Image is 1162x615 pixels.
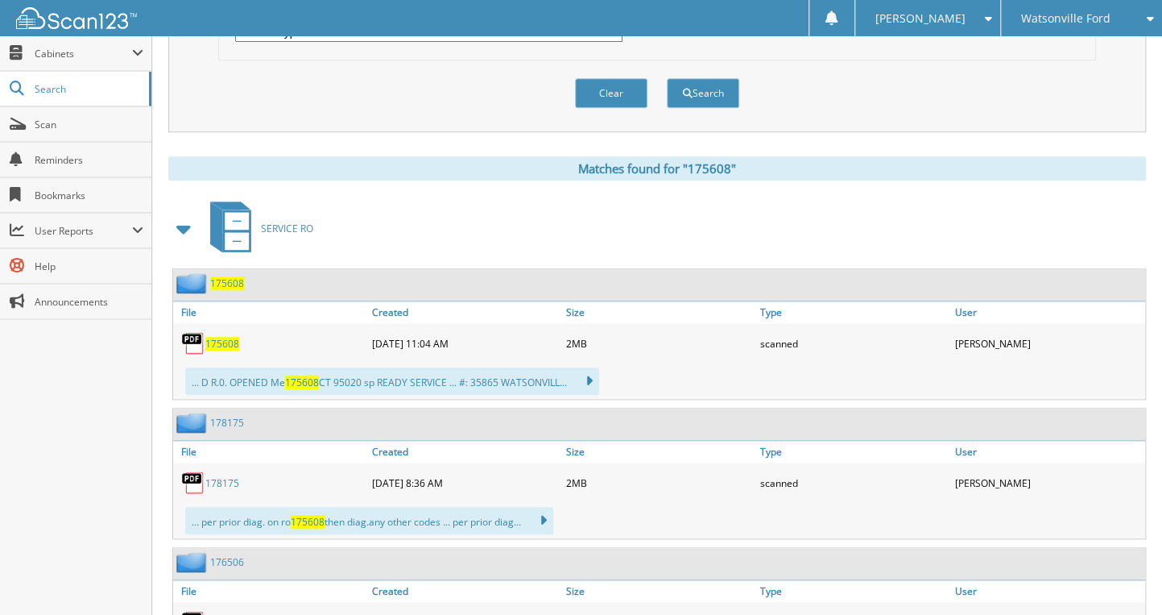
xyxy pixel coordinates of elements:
[185,507,553,534] div: ... per prior diag. on ro then diag.any other codes ... per prior diag...
[562,580,756,602] a: Size
[35,224,132,238] span: User Reports
[205,337,239,351] a: 175608
[210,276,244,290] a: 175608
[756,441,950,463] a: Type
[168,156,1146,181] div: Matches found for "175608"
[1020,14,1110,23] span: Watsonville Ford
[951,467,1145,499] div: [PERSON_NAME]
[562,467,756,499] div: 2MB
[951,327,1145,359] div: [PERSON_NAME]
[173,441,367,463] a: File
[562,301,756,323] a: Size
[756,301,950,323] a: Type
[285,376,319,389] span: 175608
[951,580,1145,602] a: User
[185,368,599,395] div: ... D R.0. OPENED Me CT 95020 sp READY SERVICE ... #: 35865 WATSONVILL...
[367,327,561,359] div: [DATE] 11:04 AM
[667,78,739,108] button: Search
[1081,538,1162,615] iframe: Chat Widget
[35,153,143,167] span: Reminders
[176,552,210,572] img: folder2.png
[367,580,561,602] a: Created
[181,471,205,495] img: PDF.png
[35,47,132,60] span: Cabinets
[35,295,143,309] span: Announcements
[367,301,561,323] a: Created
[173,580,367,602] a: File
[367,441,561,463] a: Created
[562,441,756,463] a: Size
[201,197,313,260] a: SERVICE RO
[951,441,1145,463] a: User
[35,118,143,131] span: Scan
[205,476,239,490] a: 178175
[951,301,1145,323] a: User
[16,7,137,29] img: scan123-logo-white.svg
[181,331,205,355] img: PDF.png
[367,467,561,499] div: [DATE] 8:36 AM
[210,416,244,430] a: 178175
[562,327,756,359] div: 2MB
[210,555,244,569] a: 176506
[35,189,143,202] span: Bookmarks
[35,82,141,96] span: Search
[35,260,143,273] span: Help
[261,222,313,235] span: SERVICE RO
[176,413,210,433] img: folder2.png
[756,580,950,602] a: Type
[875,14,966,23] span: [PERSON_NAME]
[756,467,950,499] div: scanned
[176,273,210,293] img: folder2.png
[575,78,647,108] button: Clear
[291,515,325,529] span: 175608
[173,301,367,323] a: File
[756,327,950,359] div: scanned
